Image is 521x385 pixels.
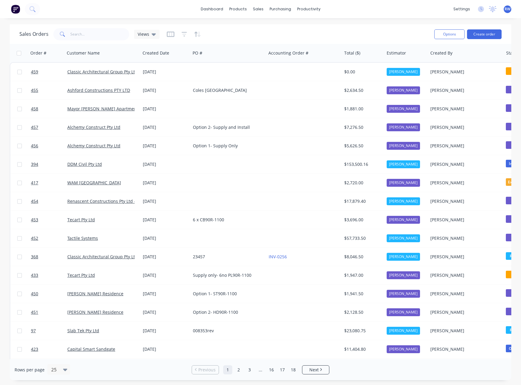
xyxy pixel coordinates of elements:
[387,327,420,335] div: [PERSON_NAME]
[430,309,498,315] div: [PERSON_NAME]
[434,29,465,39] button: Options
[256,365,265,374] a: Jump forward
[31,211,67,229] a: 453
[467,29,502,39] button: Create order
[344,198,380,204] div: $17,879.40
[143,291,188,297] div: [DATE]
[31,87,38,93] span: 455
[344,346,380,352] div: $11,404.80
[387,179,420,187] div: [PERSON_NAME]
[267,5,294,14] div: purchasing
[31,174,67,192] a: 417
[245,365,254,374] a: Page 3
[387,290,420,298] div: [PERSON_NAME]
[387,271,420,279] div: [PERSON_NAME]
[143,143,188,149] div: [DATE]
[226,5,250,14] div: products
[430,254,498,260] div: [PERSON_NAME]
[387,160,420,168] div: [PERSON_NAME]
[344,50,360,56] div: Total ($)
[344,272,380,278] div: $1,947.00
[31,217,38,223] span: 453
[193,328,260,334] div: 008353rev
[505,6,510,12] span: RW
[189,365,332,374] ul: Pagination
[193,50,202,56] div: PO #
[193,272,260,278] div: Supply only- 6no PL90R-1100
[430,235,498,241] div: [PERSON_NAME]
[31,359,67,377] a: 448
[387,216,420,224] div: [PERSON_NAME]
[31,63,67,81] a: 459
[387,345,420,353] div: [PERSON_NAME]
[223,365,232,374] a: Page 1 is your current page
[70,28,129,40] input: Search...
[67,328,99,333] a: Slab Tek Pty Ltd
[67,235,98,241] a: Tactile Systems
[344,328,380,334] div: $23,080.75
[430,272,498,278] div: [PERSON_NAME]
[67,346,115,352] a: Capital Smart Sandgate
[143,254,188,260] div: [DATE]
[268,50,308,56] div: Accounting Order #
[143,309,188,315] div: [DATE]
[143,346,188,352] div: [DATE]
[31,322,67,340] a: 97
[143,161,188,167] div: [DATE]
[193,124,260,130] div: Option 2- Supply and Install
[67,87,130,93] a: Ashford Constructions PTY LTD
[198,367,216,373] span: Previous
[67,180,121,186] a: WAM [GEOGRAPHIC_DATA]
[31,106,38,112] span: 458
[67,161,102,167] a: DDM Civil Pty Ltd
[31,285,67,303] a: 450
[193,291,260,297] div: Option 1- ST90R-1100
[234,365,243,374] a: Page 2
[31,303,67,321] a: 451
[344,87,380,93] div: $2,634.50
[31,124,38,130] span: 457
[15,367,45,373] span: Rows per page
[430,328,498,334] div: [PERSON_NAME]
[344,180,380,186] div: $2,720.00
[430,217,498,223] div: [PERSON_NAME]
[344,254,380,260] div: $8,046.50
[31,100,67,118] a: 458
[31,155,67,173] a: 394
[430,291,498,297] div: [PERSON_NAME]
[309,367,319,373] span: Next
[31,143,38,149] span: 456
[344,217,380,223] div: $3,696.00
[31,328,36,334] span: 97
[250,5,267,14] div: sales
[193,143,260,149] div: Option 1- Supply Only
[31,192,67,210] a: 454
[143,272,188,278] div: [DATE]
[67,309,123,315] a: [PERSON_NAME] Residence
[31,340,67,358] a: 423
[31,180,38,186] span: 417
[344,69,380,75] div: $0.00
[143,235,188,241] div: [DATE]
[302,367,329,373] a: Next page
[143,50,169,56] div: Created Date
[31,346,38,352] span: 423
[31,198,38,204] span: 454
[506,50,519,56] div: Status
[31,229,67,247] a: 452
[143,124,188,130] div: [DATE]
[267,365,276,374] a: Page 16
[67,106,140,112] a: Mayor [PERSON_NAME] Apartments
[67,124,120,130] a: Alchemy Construct Pty Ltd
[31,266,67,284] a: 433
[430,50,452,56] div: Created By
[31,81,67,99] a: 455
[387,142,420,150] div: [PERSON_NAME]
[31,69,38,75] span: 459
[344,161,380,167] div: $153,500.16
[67,69,138,75] a: Classic Architectural Group Pty Ltd
[344,106,380,112] div: $1,881.00
[67,254,138,259] a: Classic Architectural Group Pty Ltd
[430,87,498,93] div: [PERSON_NAME]
[143,217,188,223] div: [DATE]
